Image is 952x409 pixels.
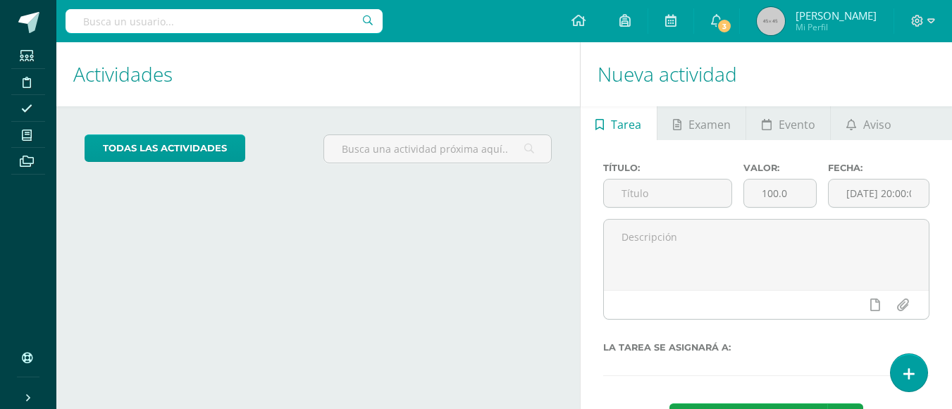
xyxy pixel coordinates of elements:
[611,108,641,141] span: Tarea
[796,8,877,23] span: [PERSON_NAME]
[757,7,785,35] img: 45x45
[688,108,731,141] span: Examen
[831,106,906,140] a: Aviso
[66,9,383,33] input: Busca un usuario...
[829,180,929,207] input: Fecha de entrega
[863,108,891,141] span: Aviso
[85,134,245,162] a: todas las Actividades
[746,106,830,140] a: Evento
[828,163,929,173] label: Fecha:
[657,106,746,140] a: Examen
[779,108,815,141] span: Evento
[717,18,732,34] span: 3
[743,163,817,173] label: Valor:
[604,180,732,207] input: Título
[73,42,563,106] h1: Actividades
[598,42,935,106] h1: Nueva actividad
[796,21,877,33] span: Mi Perfil
[744,180,816,207] input: Puntos máximos
[603,342,929,353] label: La tarea se asignará a:
[581,106,657,140] a: Tarea
[603,163,733,173] label: Título:
[324,135,550,163] input: Busca una actividad próxima aquí...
